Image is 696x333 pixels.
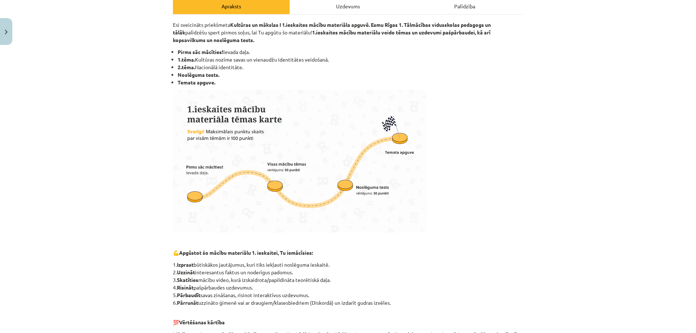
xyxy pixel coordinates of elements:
[178,49,223,55] b: Pirms sāc mācīties!
[173,21,491,36] strong: 1.ieskaites mācību materiāla apguvē. Esmu Rīgas 1. Tālmācības vidusskolas pedagogs un tālāk
[178,56,523,63] li: Kultūras nozīme savas un vienaudžu identitātes veidošanā.
[179,319,225,325] b: Vērtēšanas kārtība
[173,311,523,326] p: 💯
[177,261,194,268] b: Izprast
[173,29,490,43] strong: 1.ieskaites mācību materiālu veido tēmas un uzdevumi pašpārbaudei, kā arī kopsavilkums un noslēgu...
[178,56,195,63] b: 1.tēma.
[173,21,523,44] p: Esi sveicināts priekšmeta palīdzēšu spert pirmos soļus, lai Tu apgūtu šo materiālu!
[5,30,8,34] img: icon-close-lesson-0947bae3869378f0d4975bcd49f059093ad1ed9edebbc8119c70593378902aed.svg
[173,249,523,257] p: 💪
[178,64,195,70] b: 2.tēma.
[177,269,195,275] b: Uzzināt
[178,48,523,56] li: Ievada daļa.
[177,284,194,291] b: Risināt
[178,63,523,71] li: Nacionālā identitāte.
[179,249,313,256] b: Apgūstot šo mācību materiālu 1. ieskaitei, Tu iemācīsies:
[178,79,215,86] b: Temata apguve.
[230,21,281,28] strong: Kultūras un mākslas I
[177,276,198,283] b: Skatīties
[173,261,523,307] p: 1. būtiskākos jautājumus, kuri tiks iekļauti noslēguma ieskaitē. 2. interesantus faktus un noderī...
[178,71,219,78] b: Noslēguma tests.
[177,299,198,306] b: Pārrunāt
[177,292,200,298] b: Pārbaudīt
